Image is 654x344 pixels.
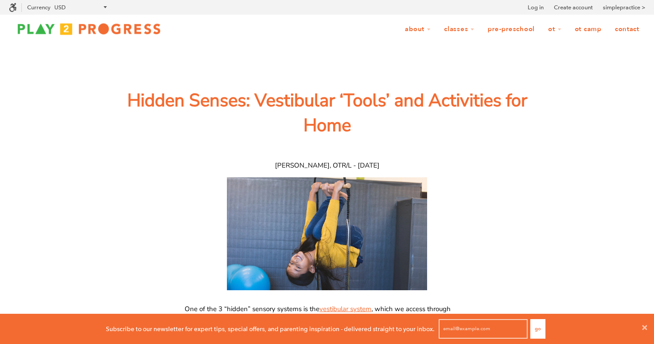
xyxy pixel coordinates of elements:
[542,21,567,38] a: OT
[319,304,371,313] a: vestibular system
[482,21,541,38] a: Pre-Preschool
[569,21,607,38] a: OT Camp
[528,3,544,12] a: Log in
[530,319,545,339] button: Go
[609,21,645,38] a: Contact
[439,319,528,339] input: email@example.com
[118,160,536,171] span: [PERSON_NAME], OTR/L - [DATE]
[399,21,436,38] a: About
[27,4,50,11] label: Currency
[118,88,536,138] span: Hidden Senses: Vestibular ‘Tools’ and Activities for Home
[554,3,593,12] a: Create account
[603,3,645,12] a: simplepractice >
[9,20,169,38] img: Play2Progress logo
[438,21,480,38] a: Classes
[106,324,435,334] p: Subscribe to our newsletter for expert tips, special offers, and parenting inspiration - delivere...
